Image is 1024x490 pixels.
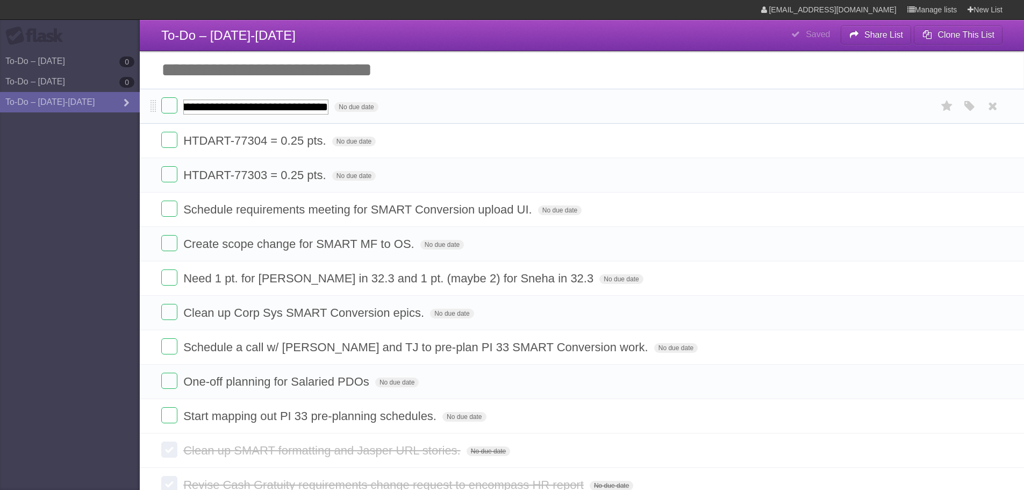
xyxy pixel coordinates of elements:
[183,203,535,216] span: Schedule requirements meeting for SMART Conversion upload UI.
[161,235,177,251] label: Done
[161,373,177,389] label: Done
[332,171,376,181] span: No due date
[161,132,177,148] label: Done
[161,269,177,286] label: Done
[183,168,329,182] span: HTDART-77303 = 0.25 pts.
[183,375,372,388] span: One-off planning for Salaried PDOs
[442,412,486,422] span: No due date
[161,97,177,113] label: Done
[183,444,463,457] span: Clean up SMART formatting and Jasper URL stories.
[161,304,177,320] label: Done
[161,407,177,423] label: Done
[332,137,376,146] span: No due date
[161,201,177,217] label: Done
[937,30,994,39] b: Clone This List
[654,343,698,353] span: No due date
[599,274,643,284] span: No due date
[183,340,651,354] span: Schedule a call w/ [PERSON_NAME] and TJ to pre-plan PI 33 SMART Conversion work.
[937,97,957,115] label: Star task
[119,56,134,67] b: 0
[420,240,464,250] span: No due date
[183,272,596,285] span: Need 1 pt. for [PERSON_NAME] in 32.3 and 1 pt. (maybe 2) for Sneha in 32.3
[183,134,329,147] span: HTDART-77304 = 0.25 pts.
[375,378,419,387] span: No due date
[841,25,912,45] button: Share List
[183,409,439,423] span: Start mapping out PI 33 pre-planning schedules.
[161,28,296,42] span: To-Do – [DATE]-[DATE]
[183,306,427,319] span: Clean up Corp Sys SMART Conversion epics.
[183,237,417,251] span: Create scope change for SMART MF to OS.
[161,166,177,182] label: Done
[161,338,177,354] label: Done
[806,30,830,39] b: Saved
[334,102,378,112] span: No due date
[5,26,70,46] div: Flask
[430,309,474,318] span: No due date
[538,205,582,215] span: No due date
[914,25,1002,45] button: Clone This List
[119,77,134,88] b: 0
[161,442,177,458] label: Done
[467,446,510,456] span: No due date
[864,30,903,39] b: Share List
